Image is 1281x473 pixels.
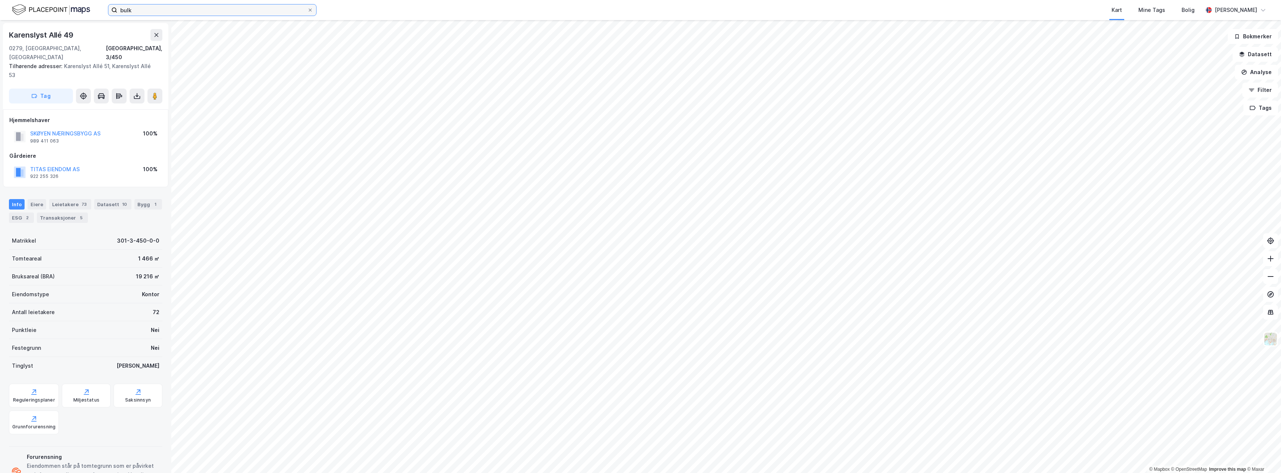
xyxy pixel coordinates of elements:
div: 0279, [GEOGRAPHIC_DATA], [GEOGRAPHIC_DATA] [9,44,106,62]
div: 2 [23,214,31,221]
div: Kontrollprogram for chat [1244,437,1281,473]
div: 10 [121,201,128,208]
div: Forurensning [27,453,159,461]
div: Tinglyst [12,361,33,370]
div: Datasett [94,199,131,210]
a: Improve this map [1209,467,1246,472]
div: Gårdeiere [9,151,162,160]
div: [PERSON_NAME] [117,361,159,370]
div: Karenslyst Allé 49 [9,29,74,41]
button: Filter [1242,83,1278,98]
a: OpenStreetMap [1171,467,1207,472]
div: Kontor [142,290,159,299]
div: Nei [151,326,159,335]
div: 1 [152,201,159,208]
div: Transaksjoner [37,212,88,223]
div: 922 255 326 [30,173,58,179]
input: Søk på adresse, matrikkel, gårdeiere, leietakere eller personer [117,4,307,16]
div: 989 411 063 [30,138,59,144]
div: 19 216 ㎡ [136,272,159,281]
button: Bokmerker [1228,29,1278,44]
div: 73 [80,201,88,208]
div: Eiere [28,199,46,210]
div: Bygg [134,199,162,210]
div: Saksinnsyn [125,397,151,403]
div: Antall leietakere [12,308,55,317]
button: Analyse [1235,65,1278,80]
div: Kart [1112,6,1122,15]
div: [PERSON_NAME] [1215,6,1257,15]
div: Eiendomstype [12,290,49,299]
div: Reguleringsplaner [13,397,55,403]
img: Z [1263,332,1278,346]
div: 100% [143,129,158,138]
div: 1 466 ㎡ [138,254,159,263]
div: Mine Tags [1138,6,1165,15]
button: Datasett [1233,47,1278,62]
div: Festegrunn [12,343,41,352]
div: Grunnforurensning [12,424,55,430]
button: Tags [1243,100,1278,115]
div: Nei [151,343,159,352]
div: Bolig [1182,6,1195,15]
a: Mapbox [1149,467,1170,472]
div: Bruksareal (BRA) [12,272,55,281]
div: ESG [9,212,34,223]
iframe: Chat Widget [1244,437,1281,473]
div: Karenslyst Allé 51, Karenslyst Allé 53 [9,62,156,80]
div: 5 [77,214,85,221]
div: Tomteareal [12,254,42,263]
div: Info [9,199,25,210]
span: Tilhørende adresser: [9,63,64,69]
img: logo.f888ab2527a4732fd821a326f86c7f29.svg [12,3,90,16]
div: Leietakere [49,199,91,210]
div: Punktleie [12,326,36,335]
div: Matrikkel [12,236,36,245]
div: [GEOGRAPHIC_DATA], 3/450 [106,44,162,62]
div: 301-3-450-0-0 [117,236,159,245]
div: Hjemmelshaver [9,116,162,125]
div: Miljøstatus [73,397,99,403]
div: 72 [153,308,159,317]
div: 100% [143,165,158,174]
button: Tag [9,89,73,103]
